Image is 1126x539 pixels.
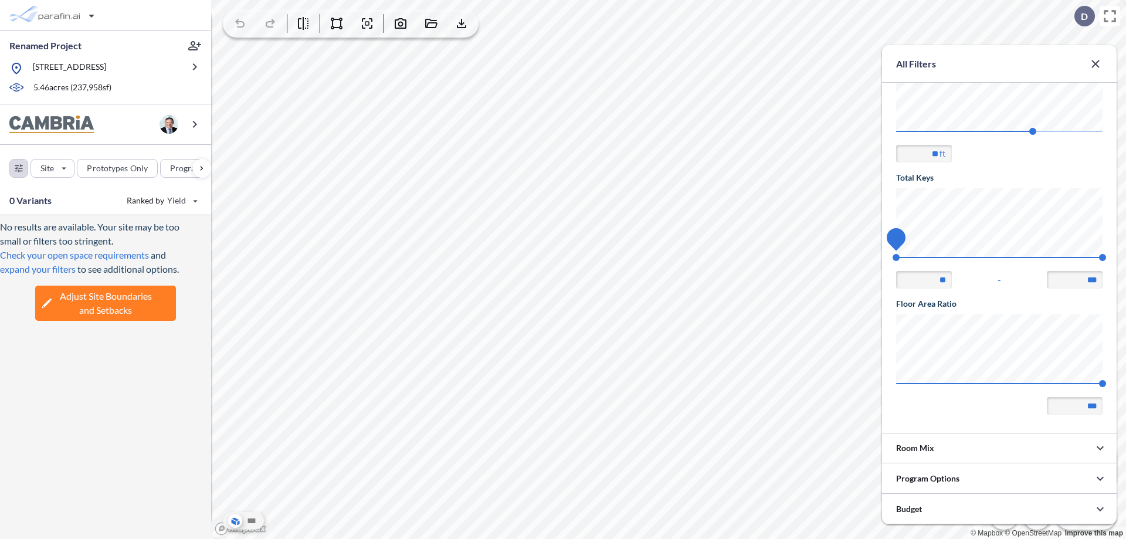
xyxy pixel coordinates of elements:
[228,514,242,528] button: Aerial View
[35,286,176,321] button: Adjust Site Boundariesand Setbacks
[9,116,94,134] img: BrandImage
[87,162,148,174] p: Prototypes Only
[117,191,205,210] button: Ranked by Yield
[40,162,54,174] p: Site
[896,172,1103,184] h5: Total Keys
[896,271,1103,289] div: -
[160,115,178,134] img: user logo
[896,473,959,484] p: Program Options
[896,57,936,71] p: All Filters
[30,159,74,178] button: Site
[9,39,82,52] p: Renamed Project
[9,194,52,208] p: 0 Variants
[245,514,259,528] button: Site Plan
[1005,529,1061,537] a: OpenStreetMap
[33,61,106,76] p: [STREET_ADDRESS]
[1065,529,1123,537] a: Improve this map
[896,503,922,515] p: Budget
[896,442,934,454] p: Room Mix
[940,148,945,160] label: ft
[971,529,1003,537] a: Mapbox
[60,289,152,317] span: Adjust Site Boundaries and Setbacks
[170,162,203,174] p: Program
[892,233,900,242] span: 74
[160,159,223,178] button: Program
[33,82,111,94] p: 5.46 acres ( 237,958 sf)
[215,522,266,535] a: Mapbox homepage
[1081,11,1088,22] p: D
[77,159,158,178] button: Prototypes Only
[896,298,1103,310] h5: Floor Area Ratio
[167,195,186,206] span: Yield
